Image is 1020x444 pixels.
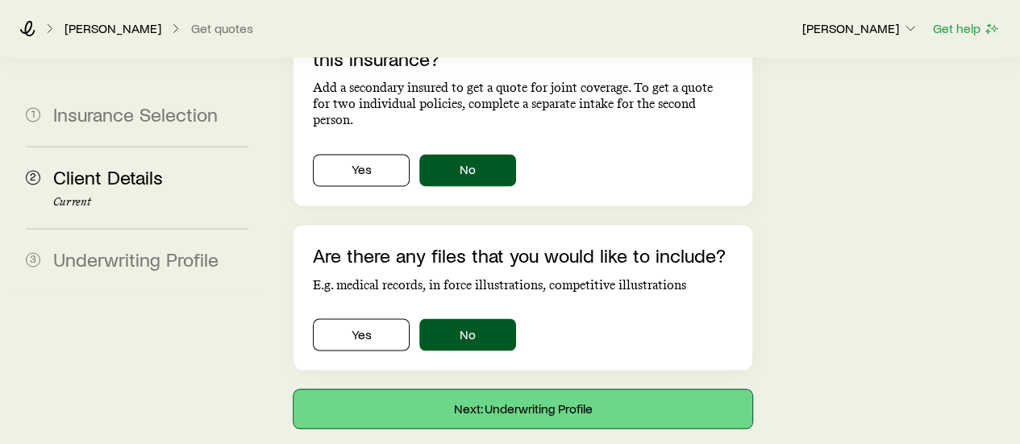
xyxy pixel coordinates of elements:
[26,170,40,185] span: 2
[313,276,732,293] p: E.g. medical records, in force illustrations, competitive illustrations
[313,318,410,351] button: Yes
[53,102,218,126] span: Insurance Selection
[313,244,732,267] p: Are there any files that you would like to include?
[313,154,410,186] button: Yes
[53,247,219,271] span: Underwriting Profile
[932,19,1001,38] button: Get help
[294,389,751,428] button: Next: Underwriting Profile
[26,252,40,267] span: 3
[53,165,163,189] span: Client Details
[802,20,918,36] p: [PERSON_NAME]
[26,107,40,122] span: 1
[190,21,254,36] button: Get quotes
[53,196,248,209] p: Current
[419,154,516,186] button: No
[313,80,732,128] p: Add a secondary insured to get a quote for joint coverage. To get a quote for two individual poli...
[801,19,919,39] button: [PERSON_NAME]
[419,318,516,351] button: No
[65,20,161,36] p: [PERSON_NAME]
